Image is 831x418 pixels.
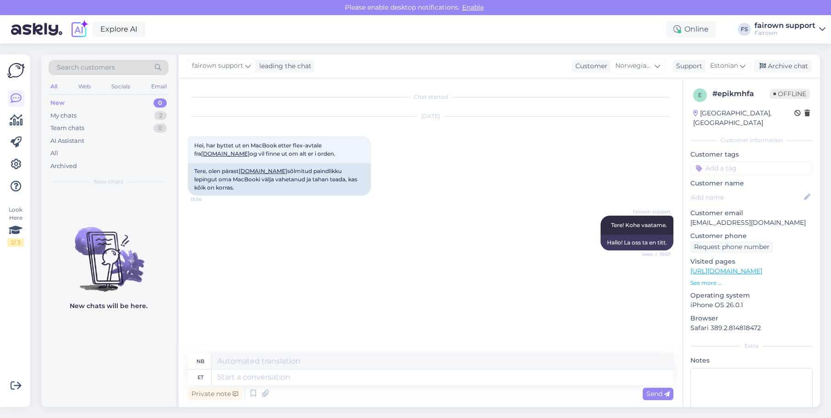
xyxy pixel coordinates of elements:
input: Add a tag [690,161,813,175]
img: explore-ai [70,20,89,39]
div: Support [672,61,702,71]
div: 2 [154,111,167,120]
span: Tere! Kohe vaatame. [611,222,667,228]
p: Browser [690,314,813,323]
div: 0 [153,98,167,108]
div: Web [77,81,93,92]
input: Add name [691,192,802,202]
p: Customer email [690,208,813,218]
div: # epikmhfa [712,88,770,99]
p: Safari 389.2.814818472 [690,323,813,333]
p: Customer tags [690,150,813,159]
span: Seen ✓ 15:57 [636,251,671,258]
span: Offline [770,89,810,99]
p: Customer phone [690,231,813,241]
img: Askly Logo [7,62,25,79]
span: Norwegian Bokmål [615,61,653,71]
p: [EMAIL_ADDRESS][DOMAIN_NAME] [690,218,813,228]
div: leading the chat [256,61,312,71]
div: 2 / 3 [7,239,24,247]
div: My chats [50,111,77,120]
div: Socials [109,81,132,92]
div: Look Here [7,206,24,247]
div: All [50,149,58,158]
span: New chats [94,178,123,186]
div: et [197,369,203,385]
div: Private note [188,388,242,400]
div: New [50,98,65,108]
div: Hallo! La oss ta en titt. [601,235,673,250]
span: Enable [459,3,487,11]
div: [GEOGRAPHIC_DATA], [GEOGRAPHIC_DATA] [693,109,794,128]
a: [DOMAIN_NAME] [239,168,287,174]
p: New chats will be here. [70,301,148,311]
div: [DATE] [188,112,673,120]
div: Chat started [188,93,673,101]
p: iPhone OS 26.0.1 [690,300,813,310]
div: Team chats [50,124,84,133]
div: Tere, olen pärast sõlmitud paindlikku lepingut oma MacBooki välja vahetanud ja tahan teada, kas k... [188,163,371,195]
div: Archive chat [754,60,812,72]
div: Extra [690,342,813,350]
div: nb [197,353,204,369]
p: Notes [690,356,813,365]
a: fairown supportFairown [754,22,826,37]
a: Explore AI [93,22,145,37]
img: No chats [41,211,176,293]
div: FS [738,23,751,36]
div: AI Assistant [50,136,84,146]
p: Visited pages [690,257,813,266]
div: Request phone number [690,241,773,253]
p: See more ... [690,279,813,287]
div: All [49,81,59,92]
span: fairown support [192,61,243,71]
a: [DOMAIN_NAME] [201,150,250,157]
div: Email [149,81,169,92]
div: Customer [572,61,607,71]
p: Customer name [690,179,813,188]
span: Hei, har byttet ut en MacBook etter flex-avtale fra og vil finne ut om alt er i orden. [194,142,335,157]
span: Search customers [57,63,115,72]
span: Estonian [710,61,738,71]
div: Online [666,21,716,38]
div: 0 [153,124,167,133]
span: Send [646,390,670,398]
div: Fairown [754,29,815,37]
a: [URL][DOMAIN_NAME] [690,267,762,275]
span: 15:56 [191,196,225,203]
div: fairown support [754,22,815,29]
div: Customer information [690,136,813,144]
p: Operating system [690,291,813,300]
span: e [698,92,702,98]
span: fairown support [633,208,671,215]
div: Archived [50,162,77,171]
